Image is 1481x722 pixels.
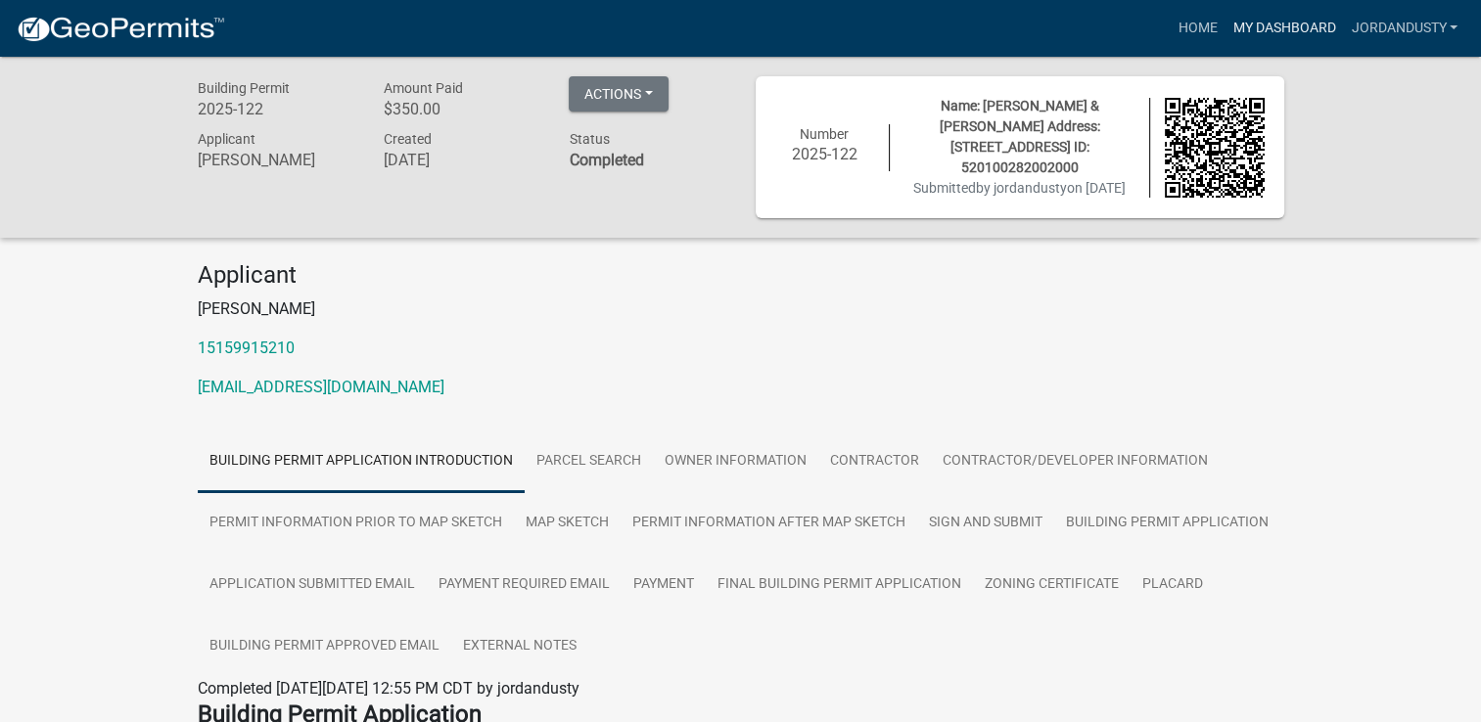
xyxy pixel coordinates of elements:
[1170,10,1225,47] a: Home
[1054,492,1280,555] a: Building Permit Application
[198,679,579,698] span: Completed [DATE][DATE] 12:55 PM CDT by jordandusty
[198,151,354,169] h6: [PERSON_NAME]
[427,554,622,616] a: Payment Required Email
[198,554,427,616] a: Application Submitted Email
[931,430,1220,493] a: Contractor/Developer Information
[976,180,1067,196] span: by jordandusty
[653,430,818,493] a: Owner Information
[451,615,588,678] a: External Notes
[198,80,290,96] span: Building Permit
[198,338,295,357] a: 15159915210
[198,378,444,396] a: [EMAIL_ADDRESS][DOMAIN_NAME]
[1131,554,1215,616] a: Placard
[198,100,354,118] h6: 2025-122
[940,98,1100,175] span: Name: [PERSON_NAME] & [PERSON_NAME] Address: [STREET_ADDRESS] ID: 520100282002000
[383,131,431,147] span: Created
[1165,98,1265,198] img: QR code
[383,80,462,96] span: Amount Paid
[913,180,1126,196] span: Submitted on [DATE]
[198,430,525,493] a: Building Permit Application Introduction
[622,554,706,616] a: Payment
[198,261,1284,290] h4: Applicant
[917,492,1054,555] a: Sign and Submit
[569,151,643,169] strong: Completed
[1343,10,1465,47] a: jordandusty
[1225,10,1343,47] a: My Dashboard
[818,430,931,493] a: Contractor
[800,126,849,142] span: Number
[198,492,514,555] a: Permit Information Prior to Map Sketch
[775,145,875,163] h6: 2025-122
[198,131,255,147] span: Applicant
[973,554,1131,616] a: Zoning Certificate
[706,554,973,616] a: Final Building Permit Application
[514,492,621,555] a: Map Sketch
[569,131,609,147] span: Status
[569,76,669,112] button: Actions
[525,430,653,493] a: Parcel search
[383,151,539,169] h6: [DATE]
[198,615,451,678] a: Building Permit Approved Email
[621,492,917,555] a: Permit Information After Map Sketch
[198,297,1284,321] p: [PERSON_NAME]
[383,100,539,118] h6: $350.00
